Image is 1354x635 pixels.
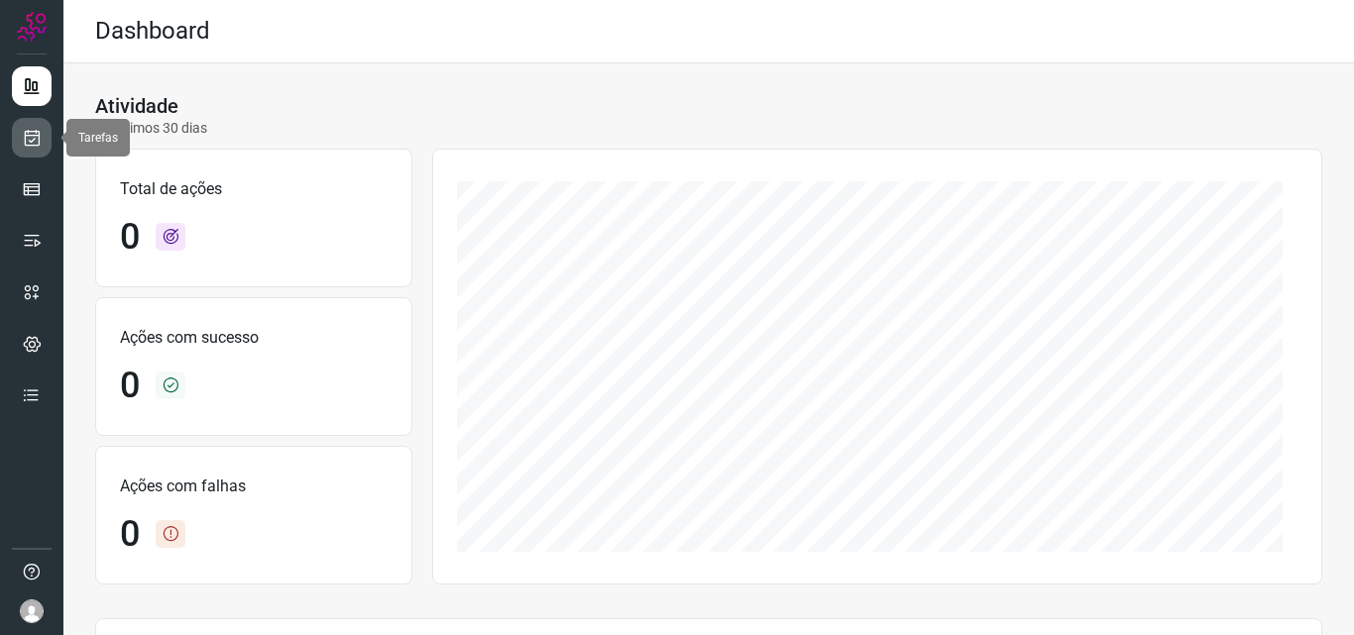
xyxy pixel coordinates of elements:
[120,513,140,556] h1: 0
[120,216,140,259] h1: 0
[20,599,44,623] img: avatar-user-boy.jpg
[95,118,207,139] p: Últimos 30 dias
[120,177,388,201] p: Total de ações
[120,475,388,498] p: Ações com falhas
[78,131,118,145] span: Tarefas
[95,94,178,118] h3: Atividade
[120,365,140,407] h1: 0
[95,17,210,46] h2: Dashboard
[17,12,47,42] img: Logo
[120,326,388,350] p: Ações com sucesso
